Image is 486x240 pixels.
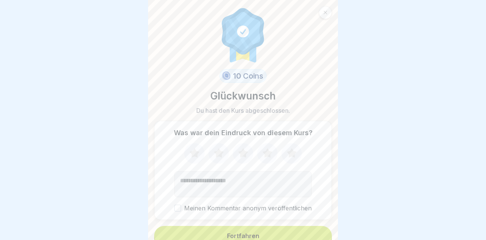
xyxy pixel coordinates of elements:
label: Meinen Kommentar anonym veröffentlichen [174,205,312,212]
div: 10 Coins [219,69,267,83]
button: Meinen Kommentar anonym veröffentlichen [174,205,181,212]
textarea: Kommentar (optional) [174,171,312,197]
img: coin.svg [221,70,232,82]
img: completion.svg [218,6,268,63]
p: Du hast den Kurs abgeschlossen. [196,106,290,115]
div: Fortfahren [227,232,259,239]
p: Was war dein Eindruck von diesem Kurs? [174,129,312,137]
p: Glückwunsch [210,89,276,103]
